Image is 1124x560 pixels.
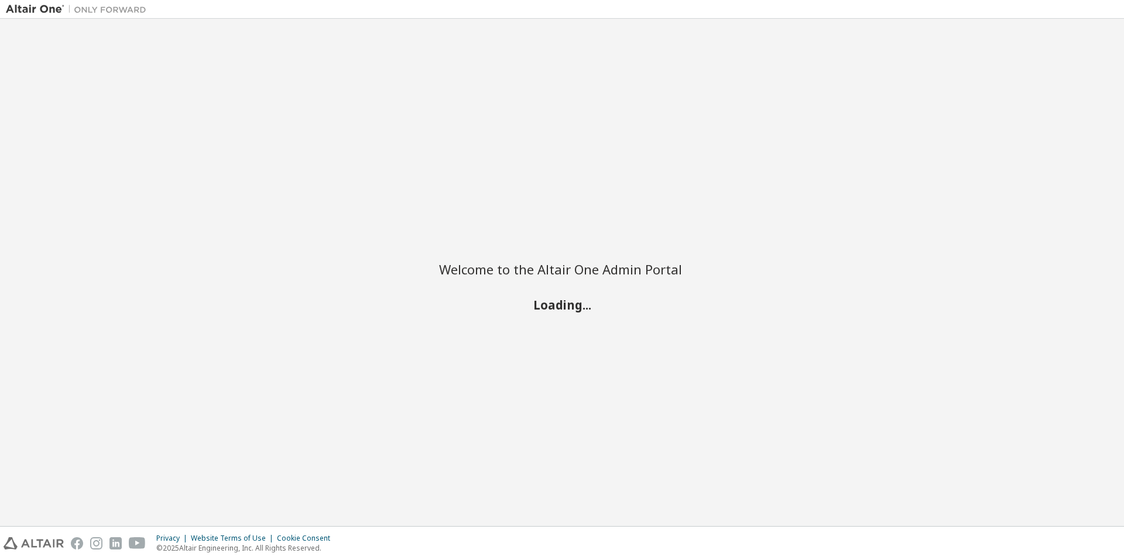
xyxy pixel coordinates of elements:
[71,537,83,549] img: facebook.svg
[277,534,337,543] div: Cookie Consent
[439,261,685,277] h2: Welcome to the Altair One Admin Portal
[90,537,102,549] img: instagram.svg
[6,4,152,15] img: Altair One
[156,543,337,553] p: © 2025 Altair Engineering, Inc. All Rights Reserved.
[439,297,685,312] h2: Loading...
[191,534,277,543] div: Website Terms of Use
[4,537,64,549] img: altair_logo.svg
[129,537,146,549] img: youtube.svg
[109,537,122,549] img: linkedin.svg
[156,534,191,543] div: Privacy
